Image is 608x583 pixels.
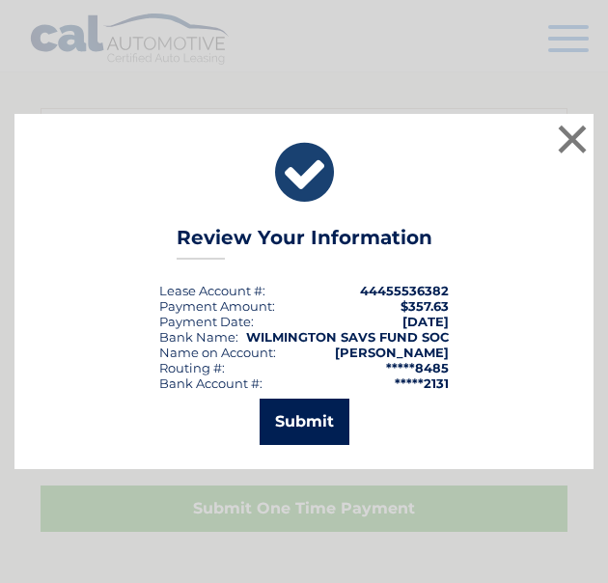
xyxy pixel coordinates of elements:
strong: 44455536382 [360,283,449,298]
div: Bank Name: [159,329,238,345]
div: Name on Account: [159,345,276,360]
div: Bank Account #: [159,375,263,391]
strong: [PERSON_NAME] [335,345,449,360]
button: × [553,120,592,158]
button: Submit [260,399,349,445]
div: Lease Account #: [159,283,265,298]
span: Payment Date [159,314,251,329]
div: Payment Amount: [159,298,275,314]
strong: WILMINGTON SAVS FUND SOC [246,329,449,345]
span: [DATE] [402,314,449,329]
div: Routing #: [159,360,225,375]
h3: Review Your Information [177,226,432,260]
span: $357.63 [401,298,449,314]
div: : [159,314,254,329]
